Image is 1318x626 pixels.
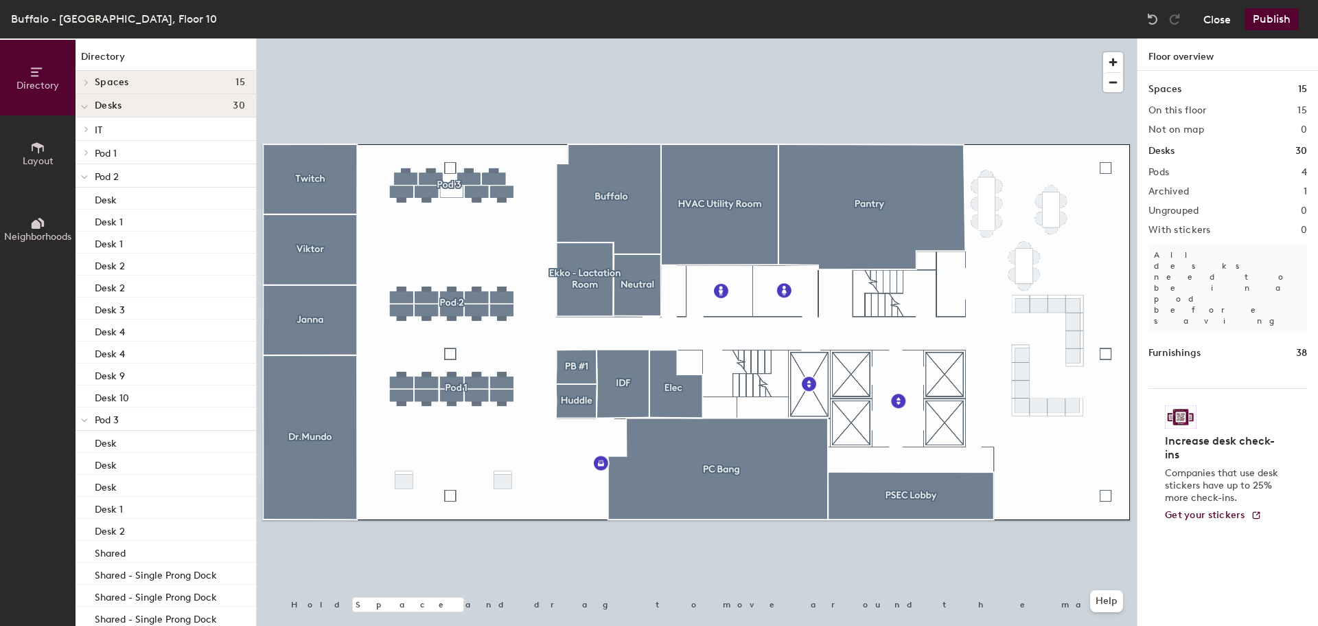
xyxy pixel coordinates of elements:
[95,256,125,272] p: Desk 2
[1137,38,1318,71] h1: Floor overview
[23,155,54,167] span: Layout
[1148,346,1201,361] h1: Furnishings
[95,171,119,183] span: Pod 2
[95,278,125,294] p: Desk 2
[95,456,117,471] p: Desk
[1148,82,1181,97] h1: Spaces
[1090,590,1123,612] button: Help
[95,344,125,360] p: Desk 4
[1148,244,1307,332] p: All desks need to be in a pod before saving
[95,388,129,404] p: Desk 10
[1148,186,1189,197] h2: Archived
[95,566,217,581] p: Shared - Single Prong Dock
[1148,167,1169,178] h2: Pods
[1203,8,1231,30] button: Close
[1148,144,1175,159] h1: Desks
[1165,434,1282,462] h4: Increase desk check-ins
[1296,346,1307,361] h1: 38
[1301,124,1307,135] h2: 0
[95,234,123,250] p: Desk 1
[1245,8,1299,30] button: Publish
[235,77,245,88] span: 15
[1148,105,1207,116] h2: On this floor
[95,588,217,603] p: Shared - Single Prong Dock
[16,80,59,91] span: Directory
[95,212,123,228] p: Desk 1
[95,77,129,88] span: Spaces
[1168,12,1181,26] img: Redo
[95,124,102,136] span: IT
[1148,124,1204,135] h2: Not on map
[1302,167,1307,178] h2: 4
[1297,105,1307,116] h2: 15
[1148,205,1199,216] h2: Ungrouped
[95,100,122,111] span: Desks
[95,148,117,159] span: Pod 1
[1165,405,1196,429] img: Sticker logo
[1295,144,1307,159] h1: 30
[95,434,117,449] p: Desk
[1298,82,1307,97] h1: 15
[233,100,245,111] span: 30
[95,544,126,559] p: Shared
[95,190,117,206] p: Desk
[95,522,125,537] p: Desk 2
[4,231,71,243] span: Neighborhoods
[1304,186,1307,197] h2: 1
[11,10,217,27] div: Buffalo - [GEOGRAPHIC_DATA], Floor 10
[95,610,217,625] p: Shared - Single Prong Dock
[95,414,119,426] span: Pod 3
[1165,510,1262,522] a: Get your stickers
[1148,225,1211,236] h2: With stickers
[1165,509,1245,521] span: Get your stickers
[95,300,125,316] p: Desk 3
[95,500,123,515] p: Desk 1
[1165,467,1282,504] p: Companies that use desk stickers have up to 25% more check-ins.
[95,322,125,338] p: Desk 4
[95,366,125,382] p: Desk 9
[76,49,256,71] h1: Directory
[1301,205,1307,216] h2: 0
[1146,12,1159,26] img: Undo
[1301,225,1307,236] h2: 0
[95,478,117,493] p: Desk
